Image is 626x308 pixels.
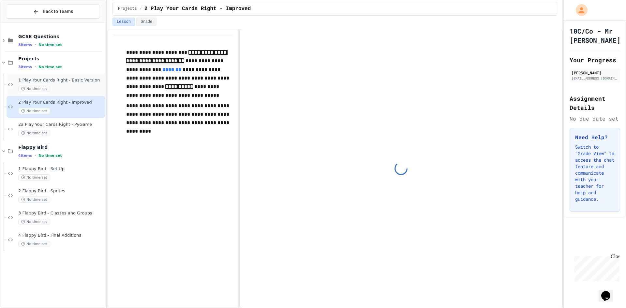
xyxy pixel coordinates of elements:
[6,5,100,19] button: Back to Teams
[18,56,104,62] span: Projects
[18,108,50,114] span: No time set
[118,6,137,11] span: Projects
[112,18,135,26] button: Lesson
[575,133,615,141] h3: Need Help?
[18,100,104,105] span: 2 Play Your Cards Right - Improved
[43,8,73,15] span: Back to Teams
[136,18,156,26] button: Grade
[140,6,142,11] span: /
[18,122,104,127] span: 2a Play Your Cards Right - PyGame
[18,86,50,92] span: No time set
[18,43,32,47] span: 8 items
[570,26,620,45] h1: 10C/Co - Mr [PERSON_NAME]
[18,166,104,172] span: 1 Flappy Bird - Set Up
[18,174,50,181] span: No time set
[18,144,104,150] span: Flappy Bird
[18,233,104,238] span: 4 Flappy Bird - Final Additions
[35,42,36,47] span: •
[3,3,45,41] div: Chat with us now!Close
[569,3,589,18] div: My Account
[575,144,615,202] p: Switch to "Grade View" to access the chat feature and communicate with your teacher for help and ...
[38,43,62,47] span: No time set
[570,94,620,112] h2: Assignment Details
[570,115,620,123] div: No due date set
[572,70,618,76] div: [PERSON_NAME]
[572,254,619,281] iframe: chat widget
[38,154,62,158] span: No time set
[18,211,104,216] span: 3 Flappy Bird - Classes and Groups
[38,65,62,69] span: No time set
[18,78,104,83] span: 1 Play Your Cards Right - Basic Version
[18,241,50,247] span: No time set
[599,282,619,301] iframe: chat widget
[18,34,104,39] span: GCSE Questions
[144,5,251,13] span: 2 Play Your Cards Right - Improved
[35,153,36,158] span: •
[18,65,32,69] span: 3 items
[18,219,50,225] span: No time set
[18,154,32,158] span: 4 items
[18,130,50,136] span: No time set
[35,64,36,69] span: •
[18,197,50,203] span: No time set
[572,76,618,81] div: [EMAIL_ADDRESS][DOMAIN_NAME]
[570,55,620,65] h2: Your Progress
[18,188,104,194] span: 2 Flappy Bird - Sprites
